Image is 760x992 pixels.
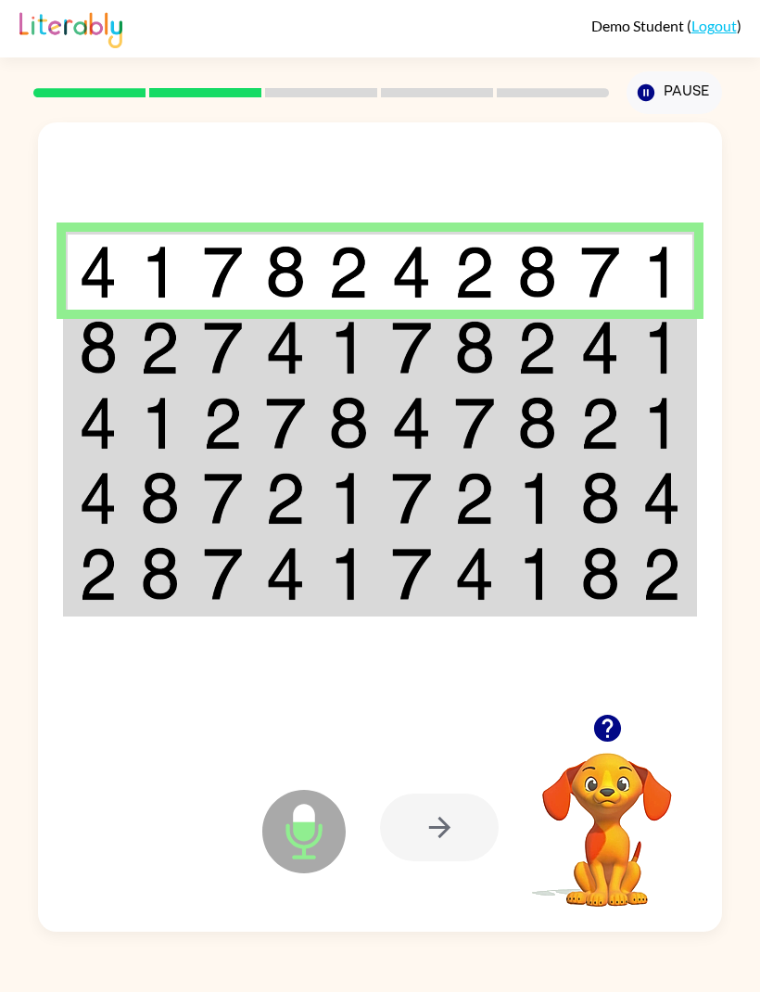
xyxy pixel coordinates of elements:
img: 7 [203,246,243,299]
img: 1 [328,321,368,374]
img: 4 [79,246,118,299]
img: 8 [580,547,620,600]
img: 8 [140,547,180,600]
img: 2 [265,472,305,525]
img: 1 [140,246,180,299]
img: 1 [517,472,557,525]
span: Demo Student [591,17,687,34]
img: 4 [391,246,431,299]
img: 8 [265,246,305,299]
img: 1 [517,547,557,600]
img: 2 [140,321,180,374]
img: 2 [79,547,118,600]
img: 4 [642,472,681,525]
img: 4 [580,321,620,374]
img: 1 [642,246,681,299]
img: 1 [140,397,180,450]
img: 7 [265,397,305,450]
img: 8 [517,397,557,450]
img: 1 [328,472,368,525]
img: 7 [203,321,243,374]
img: 2 [328,246,368,299]
img: Literably [19,7,122,48]
img: 8 [328,397,368,450]
img: 8 [454,321,494,374]
img: 8 [140,472,180,525]
img: 8 [580,472,620,525]
img: 1 [642,321,681,374]
img: 7 [391,547,431,600]
img: 2 [454,246,494,299]
img: 7 [203,547,243,600]
img: 4 [79,397,118,450]
img: 2 [642,547,681,600]
img: 4 [79,472,118,525]
img: 4 [391,397,431,450]
img: 7 [391,472,431,525]
img: 8 [79,321,118,374]
div: ( ) [591,17,741,34]
button: Pause [627,71,722,114]
img: 2 [517,321,557,374]
img: 4 [265,547,305,600]
img: 7 [580,246,620,299]
img: 7 [391,321,431,374]
a: Logout [691,17,737,34]
img: 4 [454,547,494,600]
img: 4 [265,321,305,374]
img: 2 [203,397,243,450]
img: 2 [454,472,494,525]
video: Your browser must support playing .mp4 files to use Literably. Please try using another browser. [514,724,700,909]
img: 1 [328,547,368,600]
img: 8 [517,246,557,299]
img: 2 [580,397,620,450]
img: 7 [203,472,243,525]
img: 7 [454,397,494,450]
img: 1 [642,397,681,450]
